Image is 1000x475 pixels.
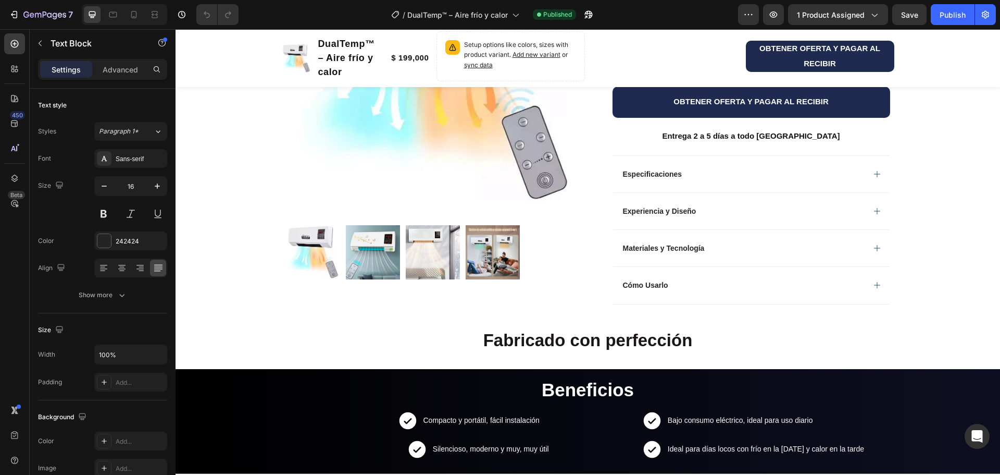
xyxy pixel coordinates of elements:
div: Styles [38,127,56,136]
div: 242424 [116,237,165,246]
button: <p><span style="font-size:15px;">OBTENER OFERTA Y PAGAR AL RECIBIR</span></p> [570,11,719,43]
div: Color [38,436,54,446]
span: / [403,9,405,20]
p: 7 [68,8,73,21]
div: Publish [940,9,966,20]
div: Show more [79,290,127,300]
span: Save [901,10,918,19]
div: Sans-serif [116,154,165,164]
span: DualTemp™ – Aire frío y calor [407,9,508,20]
button: Paragraph 1* [94,122,167,141]
div: Text style [38,101,67,110]
strong: Beneficios [366,350,458,371]
div: Image [38,464,56,473]
input: Auto [95,345,167,364]
p: Cómo Usarlo [447,251,493,261]
p: Especificaciones [447,140,507,150]
span: Paragraph 1* [99,127,139,136]
button: Save [892,4,927,25]
div: Background [38,410,89,424]
button: Publish [931,4,974,25]
div: Add... [116,464,165,473]
div: Add... [116,437,165,446]
div: Size [38,323,66,337]
span: sync data [289,32,317,40]
div: Padding [38,377,62,387]
span: Silencioso, moderno y muy, muy útil [257,416,373,424]
div: Align [38,261,67,275]
span: 1 product assigned [797,9,865,20]
p: Materiales y Tecnología [447,214,529,224]
button: 1 product assigned [788,4,888,25]
span: Compacto y portátil, fácil instalación [248,387,364,395]
strong: Fabricado con perfección [308,301,517,321]
button: Show more [38,286,167,305]
button: <p><span style="font-size:15px;">OBTENER OFERTA Y PAGAR AL RECIBIR</span></p> [437,57,715,89]
div: Size [38,179,66,193]
div: Beta [8,191,25,199]
p: Advanced [103,64,138,75]
div: 450 [10,111,25,119]
span: OBTENER OFERTA Y PAGAR AL RECIBIR [498,68,653,77]
button: 7 [4,4,78,25]
div: Add... [116,378,165,387]
div: Undo/Redo [196,4,239,25]
div: Color [38,236,54,246]
p: Text Block [51,37,139,50]
p: Settings [52,64,81,75]
div: Open Intercom Messenger [965,424,990,449]
span: Bajo consumo eléctrico, ideal para uso diario [492,387,637,395]
span: Ideal para días locos con frío en la [DATE] y calor en la tarde [492,416,689,424]
span: Published [543,10,572,19]
span: OBTENER OFERTA Y PAGAR AL RECIBIR [584,15,705,39]
p: Experiencia y Diseño [447,177,521,187]
div: Font [38,154,51,163]
iframe: Design area [176,29,1000,475]
div: Width [38,350,55,359]
strong: Entrega 2 a 5 días a todo [GEOGRAPHIC_DATA] [486,102,664,111]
